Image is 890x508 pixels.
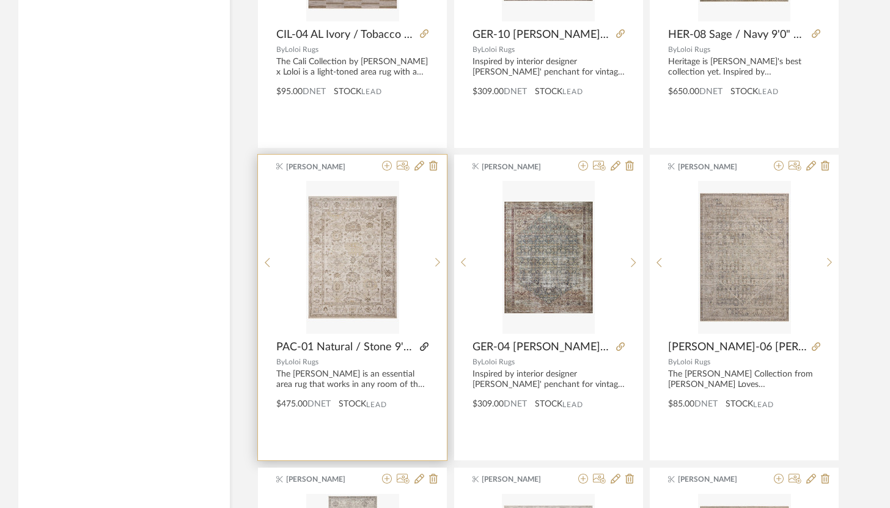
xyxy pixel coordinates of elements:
[482,474,559,485] span: [PERSON_NAME]
[361,87,382,96] span: Lead
[473,28,611,42] span: GER-10 [PERSON_NAME] / Bark 8'4" x 11'6"
[482,161,559,172] span: [PERSON_NAME]
[535,398,562,411] span: STOCK
[730,86,758,98] span: STOCK
[562,87,583,96] span: Lead
[473,341,611,354] span: GER-04 [PERSON_NAME] / Antique 8'4" x 11'6"
[677,358,710,366] span: Loloi Rugs
[481,358,515,366] span: Loloi Rugs
[678,161,755,172] span: [PERSON_NAME]
[276,87,303,96] span: $95.00
[535,86,562,98] span: STOCK
[276,57,428,78] div: The Cali Collection by [PERSON_NAME] x Loloi is a light-toned area rug with a casual geometric pa...
[277,181,428,334] div: 0
[286,161,363,172] span: [PERSON_NAME]
[276,358,285,366] span: By
[668,369,820,390] div: The [PERSON_NAME] Collection from [PERSON_NAME] Loves [PERSON_NAME] is a vintage-inspired area ru...
[668,28,807,42] span: HER-08 Sage / Navy 9'0" x 12'0"
[276,369,428,390] div: The [PERSON_NAME] is an essential area rug that works in any room of the home, beautifully design...
[473,87,504,96] span: $309.00
[698,181,791,334] img: IDA-06 CJ Slate / Natural 2'7" x 10'0"
[562,400,583,409] span: Lead
[276,46,285,53] span: By
[668,57,820,78] div: Heritage is [PERSON_NAME]'s best collection yet. Inspired by [PERSON_NAME] favorite vintage rugs,...
[504,87,527,96] span: DNET
[276,28,415,42] span: CIL-04 AL Ivory / Tobacco 2'7" x 8'0"
[306,181,399,334] img: PAC-01 Natural / Stone 9'6" x 12'3"
[276,341,415,354] span: PAC-01 Natural / Stone 9'6" x 12'3"
[339,398,366,411] span: STOCK
[694,400,718,408] span: DNET
[669,181,820,334] div: 0
[726,398,753,411] span: STOCK
[753,400,774,409] span: Lead
[473,46,481,53] span: By
[504,400,527,408] span: DNET
[668,341,807,354] span: [PERSON_NAME]-06 [PERSON_NAME] / Natural 2'7" x 10'0"
[307,400,331,408] span: DNET
[473,358,481,366] span: By
[286,474,363,485] span: [PERSON_NAME]
[668,46,677,53] span: By
[678,474,755,485] span: [PERSON_NAME]
[334,86,361,98] span: STOCK
[303,87,326,96] span: DNET
[285,358,318,366] span: Loloi Rugs
[481,46,515,53] span: Loloi Rugs
[473,369,625,390] div: Inspired by interior designer [PERSON_NAME]' penchant for vintage rugs, the Georgie Collection fe...
[677,46,710,53] span: Loloi Rugs
[473,181,624,334] div: 0
[502,181,595,334] img: GER-04 AL Teal / Antique 8'4" x 11'6"
[758,87,779,96] span: Lead
[473,400,504,408] span: $309.00
[668,87,699,96] span: $650.00
[668,358,677,366] span: By
[699,87,723,96] span: DNET
[473,57,625,78] div: Inspired by interior designer [PERSON_NAME]' penchant for vintage rugs, the Georgie Collection fe...
[366,400,387,409] span: Lead
[276,400,307,408] span: $475.00
[668,400,694,408] span: $85.00
[285,46,318,53] span: Loloi Rugs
